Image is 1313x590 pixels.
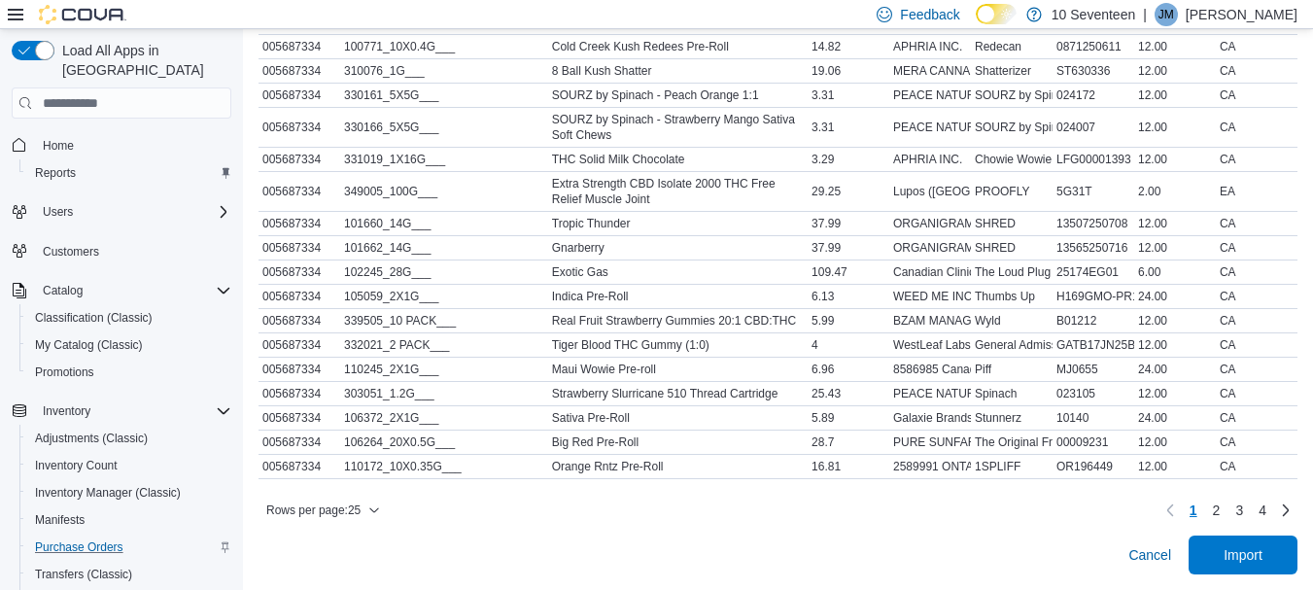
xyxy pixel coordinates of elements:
[548,59,808,83] div: 8 Ball Kush Shatter
[1134,84,1216,107] div: 12.00
[548,212,808,235] div: Tropic Thunder
[1134,285,1216,308] div: 24.00
[889,382,971,405] div: PEACE NATURALS PROJECT INC.
[340,358,548,381] div: 110245_2X1G___
[4,198,239,226] button: Users
[35,200,231,224] span: Users
[35,364,94,380] span: Promotions
[1053,59,1134,83] div: ST630336
[1189,536,1297,574] button: Import
[259,333,340,357] div: 005687334
[1134,406,1216,430] div: 24.00
[35,567,132,582] span: Transfers (Classic)
[971,455,1053,478] div: 1SPLIFF
[35,485,181,501] span: Inventory Manager (Classic)
[971,382,1053,405] div: Spinach
[808,35,889,58] div: 14.82
[808,116,889,139] div: 3.31
[340,180,548,203] div: 349005_100G___
[27,563,140,586] a: Transfers (Classic)
[35,239,231,263] span: Customers
[1216,260,1297,284] div: CA
[27,161,84,185] a: Reports
[548,382,808,405] div: Strawberry Slurricane 510 Thread Cartridge
[340,59,548,83] div: 310076_1G___
[548,285,808,308] div: Indica Pre-Roll
[1134,59,1216,83] div: 12.00
[35,539,123,555] span: Purchase Orders
[1134,180,1216,203] div: 2.00
[1216,59,1297,83] div: CA
[1216,285,1297,308] div: CA
[4,277,239,304] button: Catalog
[889,148,971,171] div: APHRIA INC.
[340,309,548,332] div: 339505_10 PACK___
[1216,35,1297,58] div: CA
[889,116,971,139] div: PEACE NATURALS PROJECT INC.
[971,116,1053,139] div: SOURZ by Spinach
[259,358,340,381] div: 005687334
[1053,236,1134,260] div: 13565250716
[340,84,548,107] div: 330161_5X5G___
[340,333,548,357] div: 332021_2 PACK___
[54,41,231,80] span: Load All Apps in [GEOGRAPHIC_DATA]
[1216,382,1297,405] div: CA
[889,84,971,107] div: PEACE NATURALS PROJECT INC.
[259,35,340,58] div: 005687334
[27,508,231,532] span: Manifests
[27,536,231,559] span: Purchase Orders
[1053,333,1134,357] div: GATB17JN25B1
[971,35,1053,58] div: Redecan
[259,382,340,405] div: 005687334
[27,563,231,586] span: Transfers (Classic)
[259,236,340,260] div: 005687334
[35,279,90,302] button: Catalog
[971,406,1053,430] div: Stunnerz
[1053,431,1134,454] div: 00009231
[340,148,548,171] div: 331019_1X16G___
[808,84,889,107] div: 3.31
[900,5,959,24] span: Feedback
[1134,116,1216,139] div: 12.00
[548,333,808,357] div: Tiger Blood THC Gummy (1:0)
[19,159,239,187] button: Reports
[19,331,239,359] button: My Catalog (Classic)
[971,333,1053,357] div: General Admission
[1216,116,1297,139] div: CA
[889,455,971,478] div: 2589991 ONTARIO INC. (d.b.a. SESS Holdings)
[1053,406,1134,430] div: 10140
[1134,148,1216,171] div: 12.00
[27,333,151,357] a: My Catalog (Classic)
[4,130,239,158] button: Home
[971,358,1053,381] div: Piff
[1182,495,1205,526] button: Page 1 of 4
[43,138,74,154] span: Home
[808,309,889,332] div: 5.99
[1134,236,1216,260] div: 12.00
[1216,431,1297,454] div: CA
[808,59,889,83] div: 19.06
[548,172,808,211] div: Extra Strength CBD Isolate 2000 THC Free Relief Muscle Joint
[19,452,239,479] button: Inventory Count
[808,180,889,203] div: 29.25
[548,358,808,381] div: Maui Wowie Pre-roll
[259,180,340,203] div: 005687334
[35,200,81,224] button: Users
[1216,180,1297,203] div: EA
[259,148,340,171] div: 005687334
[1190,501,1197,520] span: 1
[1134,260,1216,284] div: 6.00
[19,506,239,534] button: Manifests
[43,403,90,419] span: Inventory
[1053,382,1134,405] div: 023105
[889,236,971,260] div: ORGANIGRAM INC.
[971,84,1053,107] div: SOURZ by Spinach
[27,306,231,330] span: Classification (Classic)
[808,148,889,171] div: 3.29
[35,512,85,528] span: Manifests
[27,361,102,384] a: Promotions
[548,431,808,454] div: Big Red Pre-Roll
[259,84,340,107] div: 005687334
[1216,148,1297,171] div: CA
[1053,455,1134,478] div: OR196449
